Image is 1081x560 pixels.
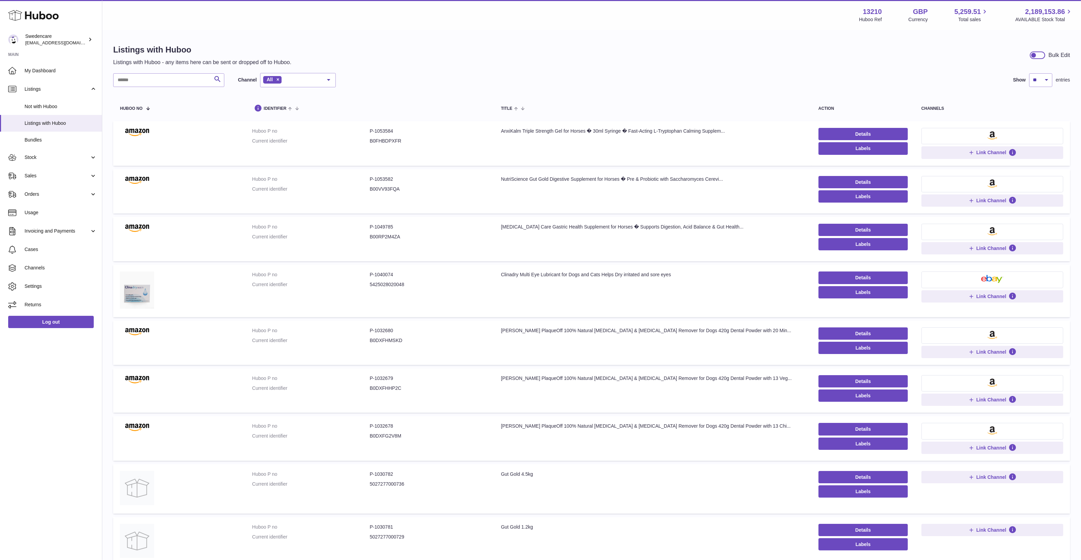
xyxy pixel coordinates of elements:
[120,423,154,431] img: ProDen PlaqueOff 100% Natural Tartar & Bad Breath Remover for Dogs 420g Dental Powder with 13 Chi...
[819,471,908,483] a: Details
[819,286,908,298] button: Labels
[370,281,487,288] dd: 5425028020048
[264,106,287,111] span: identifier
[819,128,908,140] a: Details
[501,327,805,334] div: [PERSON_NAME] PlaqueOff 100% Natural [MEDICAL_DATA] & [MEDICAL_DATA] Remover for Dogs 420g Dental...
[252,534,370,540] dt: Current identifier
[370,375,487,382] dd: P-1032679
[987,379,997,387] img: amazon-small.png
[120,176,154,184] img: NutriScience Gut Gold Digestive Supplement for Horses � Pre & Probiotic with Saccharomyces Cerevi...
[921,106,1063,111] div: channels
[370,423,487,429] dd: P-1032678
[370,471,487,477] dd: P-1030782
[25,33,87,46] div: Swedencare
[252,176,370,182] dt: Huboo P no
[976,149,1006,156] span: Link Channel
[819,271,908,284] a: Details
[976,349,1006,355] span: Link Channel
[25,173,90,179] span: Sales
[252,423,370,429] dt: Huboo P no
[252,375,370,382] dt: Huboo P no
[370,138,487,144] dd: B0FHBDPXFR
[1015,16,1073,23] span: AVAILABLE Stock Total
[252,524,370,530] dt: Huboo P no
[113,44,291,55] h1: Listings with Huboo
[252,337,370,344] dt: Current identifier
[987,227,997,235] img: amazon-small.png
[976,197,1006,204] span: Link Channel
[981,275,1004,283] img: ebay-small.png
[819,176,908,188] a: Details
[819,142,908,154] button: Labels
[120,128,154,136] img: AnxiKalm Triple Strength Gel for Horses � 30ml Syringe � Fast-Acting L-Tryptophan Calming Supplem...
[501,471,805,477] div: Gut Gold 4.5kg
[25,68,97,74] span: My Dashboard
[25,154,90,161] span: Stock
[113,59,291,66] p: Listings with Huboo - any items here can be sent or dropped off to Huboo.
[370,271,487,278] dd: P-1040074
[921,442,1063,454] button: Link Channel
[501,271,805,278] div: Clinadry Multi Eye Lubricant for Dogs and Cats Helps Dry irritated and sore eyes
[370,481,487,487] dd: 5027277000736
[987,331,997,339] img: amazon-small.png
[819,375,908,387] a: Details
[370,186,487,192] dd: B00VV93FQA
[921,346,1063,358] button: Link Channel
[987,131,997,139] img: amazon-small.png
[976,474,1006,480] span: Link Channel
[921,290,1063,303] button: Link Channel
[120,224,154,232] img: Gastro Care Gastric Health Supplement for Horses � Supports Digestion, Acid Balance & Gut Health...
[1025,7,1065,16] span: 2,189,153.86
[958,16,989,23] span: Total sales
[819,485,908,498] button: Labels
[25,246,97,253] span: Cases
[819,538,908,550] button: Labels
[819,342,908,354] button: Labels
[25,103,97,110] span: Not with Huboo
[987,426,997,434] img: amazon-small.png
[913,7,928,16] strong: GBP
[921,146,1063,159] button: Link Channel
[921,471,1063,483] button: Link Channel
[819,389,908,402] button: Labels
[120,106,142,111] span: Huboo no
[1013,77,1026,83] label: Show
[25,120,97,127] span: Listings with Huboo
[501,106,512,111] span: title
[252,433,370,439] dt: Current identifier
[501,224,805,230] div: [MEDICAL_DATA] Care Gastric Health Supplement for Horses � Supports Digestion, Acid Balance & Gut...
[819,238,908,250] button: Labels
[921,394,1063,406] button: Link Channel
[370,534,487,540] dd: 5027277000729
[8,34,18,45] img: internalAdmin-13210@internal.huboo.com
[976,293,1006,299] span: Link Channel
[120,327,154,336] img: ProDen PlaqueOff 100% Natural Tartar & Bad Breath Remover for Dogs 420g Dental Powder with 20 Min...
[25,40,100,45] span: [EMAIL_ADDRESS][DOMAIN_NAME]
[238,77,257,83] label: Channel
[120,271,154,308] img: Clinadry Multi Eye Lubricant for Dogs and Cats Helps Dry irritated and sore eyes
[370,128,487,134] dd: P-1053584
[252,271,370,278] dt: Huboo P no
[819,423,908,435] a: Details
[120,471,154,505] img: Gut Gold 4.5kg
[252,327,370,334] dt: Huboo P no
[976,527,1006,533] span: Link Channel
[909,16,928,23] div: Currency
[921,194,1063,207] button: Link Channel
[955,7,981,16] span: 5,259.51
[252,224,370,230] dt: Huboo P no
[921,242,1063,254] button: Link Channel
[267,77,273,82] span: All
[252,471,370,477] dt: Huboo P no
[252,186,370,192] dt: Current identifier
[25,137,97,143] span: Bundles
[955,7,989,23] a: 5,259.51 Total sales
[25,191,90,197] span: Orders
[370,176,487,182] dd: P-1053582
[25,209,97,216] span: Usage
[859,16,882,23] div: Huboo Ref
[819,327,908,340] a: Details
[25,86,90,92] span: Listings
[252,138,370,144] dt: Current identifier
[819,524,908,536] a: Details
